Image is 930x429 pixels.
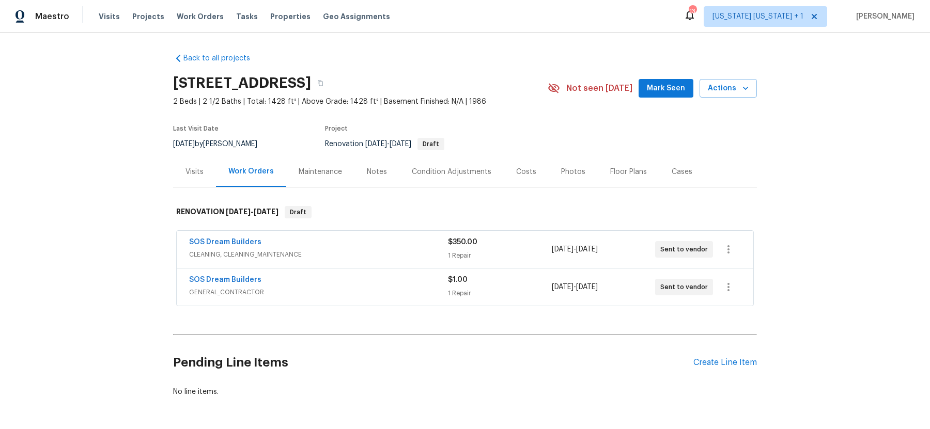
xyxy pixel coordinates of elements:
span: Work Orders [177,11,224,22]
span: [DATE] [552,283,574,291]
span: - [365,140,411,148]
a: Back to all projects [173,53,272,63]
span: - [552,244,598,255]
div: 13 [689,6,696,17]
span: [DATE] [254,208,278,215]
div: Photos [561,167,585,177]
div: RENOVATION [DATE]-[DATE]Draft [173,196,757,229]
span: Draft [419,141,443,147]
div: Work Orders [228,166,274,177]
span: $1.00 [448,276,468,283]
span: [DATE] [365,140,387,148]
span: Maestro [35,11,69,22]
span: [US_STATE] [US_STATE] + 1 [712,11,803,22]
span: Draft [286,207,311,217]
div: Cases [672,167,692,177]
span: [DATE] [226,208,251,215]
span: [DATE] [173,140,195,148]
span: $350.00 [448,239,477,246]
span: Sent to vendor [660,244,712,255]
span: Actions [708,82,749,95]
div: 1 Repair [448,288,551,298]
span: Geo Assignments [323,11,390,22]
span: [PERSON_NAME] [852,11,915,22]
span: - [552,282,598,292]
div: 1 Repair [448,250,551,261]
button: Actions [700,79,757,98]
div: by [PERSON_NAME] [173,138,270,150]
span: [DATE] [552,246,574,253]
span: [DATE] [576,246,598,253]
div: Costs [516,167,536,177]
span: CLEANING, CLEANING_MAINTENANCE [189,249,448,260]
span: Tasks [236,13,258,20]
h6: RENOVATION [176,206,278,218]
div: No line items. [173,387,757,397]
span: - [226,208,278,215]
span: Sent to vendor [660,282,712,292]
a: SOS Dream Builders [189,239,261,246]
span: 2 Beds | 2 1/2 Baths | Total: 1428 ft² | Above Grade: 1428 ft² | Basement Finished: N/A | 1986 [173,97,548,107]
div: Notes [367,167,387,177]
div: Create Line Item [693,358,757,368]
button: Copy Address [311,74,330,92]
h2: [STREET_ADDRESS] [173,78,311,88]
span: Last Visit Date [173,125,219,132]
span: Not seen [DATE] [566,83,632,93]
div: Visits [185,167,204,177]
span: [DATE] [576,283,598,291]
span: Renovation [325,140,444,148]
a: SOS Dream Builders [189,276,261,283]
span: GENERAL_CONTRACTOR [189,287,448,297]
button: Mark Seen [639,79,693,98]
div: Floor Plans [610,167,647,177]
div: Maintenance [299,167,342,177]
span: Project [325,125,348,132]
span: Properties [270,11,311,22]
span: Mark Seen [647,82,685,95]
span: Visits [99,11,120,22]
div: Condition Adjustments [412,167,491,177]
span: Projects [132,11,164,22]
h2: Pending Line Items [173,339,693,387]
span: [DATE] [390,140,411,148]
